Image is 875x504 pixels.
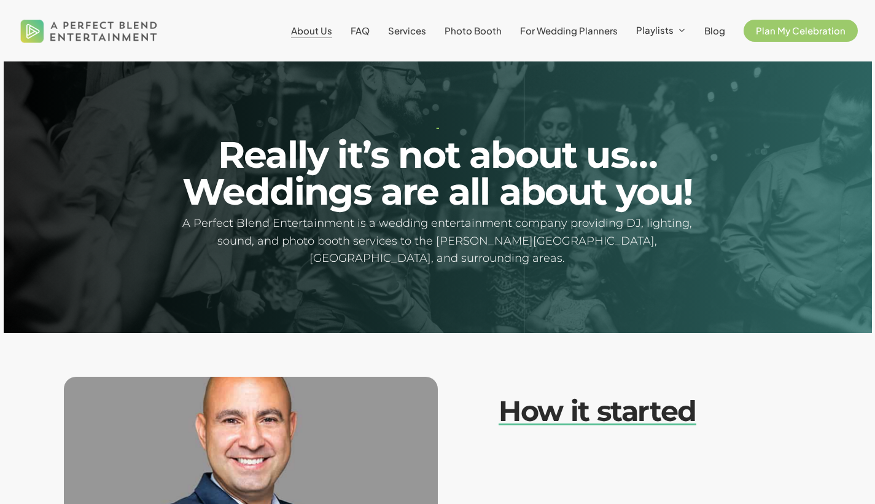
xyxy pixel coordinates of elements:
[388,26,426,36] a: Services
[499,393,696,428] em: How it started
[176,136,699,210] h2: Really it’s not about us… Weddings are all about you!
[445,26,502,36] a: Photo Booth
[445,25,502,36] span: Photo Booth
[291,26,332,36] a: About Us
[744,26,858,36] a: Plan My Celebration
[176,123,699,132] h1: -
[351,26,370,36] a: FAQ
[17,9,161,53] img: A Perfect Blend Entertainment
[291,25,332,36] span: About Us
[388,25,426,36] span: Services
[351,25,370,36] span: FAQ
[704,26,725,36] a: Blog
[756,25,846,36] span: Plan My Celebration
[176,215,699,267] h5: A Perfect Blend Entertainment is a wedding entertainment company providing DJ, lighting, sound, a...
[636,25,686,36] a: Playlists
[520,25,618,36] span: For Wedding Planners
[704,25,725,36] span: Blog
[636,24,674,36] span: Playlists
[520,26,618,36] a: For Wedding Planners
